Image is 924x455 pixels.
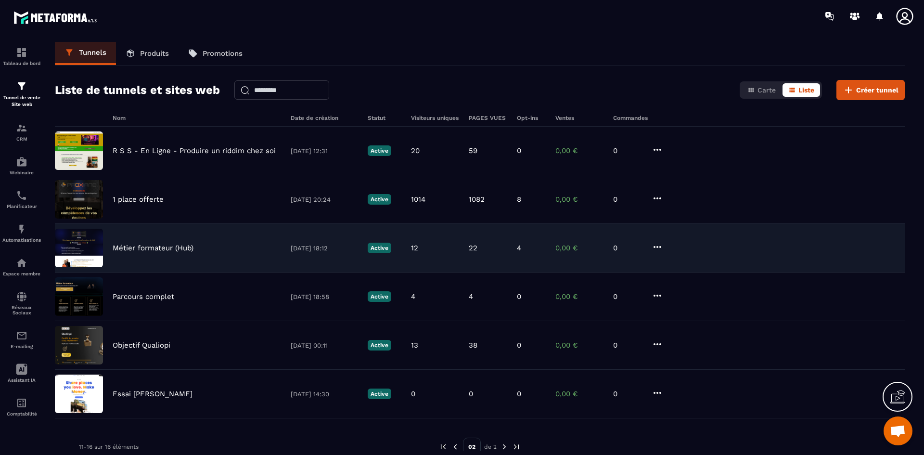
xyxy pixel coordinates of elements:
[16,156,27,168] img: automations
[113,244,193,252] p: Métier formateur (Hub)
[613,390,642,398] p: 0
[291,115,358,121] h6: Date de création
[79,48,106,57] p: Tunnels
[517,146,521,155] p: 0
[555,195,603,204] p: 0,00 €
[16,80,27,92] img: formation
[368,243,391,253] p: Active
[2,284,41,323] a: social-networksocial-networkRéseaux Sociaux
[500,442,509,451] img: next
[16,223,27,235] img: automations
[2,170,41,175] p: Webinaire
[469,390,473,398] p: 0
[613,146,642,155] p: 0
[613,115,648,121] h6: Commandes
[2,136,41,142] p: CRM
[2,182,41,216] a: schedulerschedulerPlanificateur
[2,237,41,243] p: Automatisations
[179,42,252,65] a: Promotions
[469,292,473,301] p: 4
[836,80,905,100] button: Créer tunnel
[16,397,27,409] img: accountant
[555,244,603,252] p: 0,00 €
[469,244,477,252] p: 22
[16,122,27,134] img: formation
[798,86,814,94] span: Liste
[2,204,41,209] p: Planificateur
[517,292,521,301] p: 0
[291,196,358,203] p: [DATE] 20:24
[757,86,776,94] span: Carte
[469,341,477,350] p: 38
[55,375,103,413] img: image
[113,195,164,204] p: 1 place offerte
[140,49,169,58] p: Produits
[2,390,41,424] a: accountantaccountantComptabilité
[517,244,521,252] p: 4
[742,83,782,97] button: Carte
[55,131,103,170] img: image
[79,443,139,450] p: 11-16 sur 16 éléments
[55,326,103,364] img: image
[55,229,103,267] img: image
[368,340,391,351] p: Active
[411,390,415,398] p: 0
[2,377,41,383] p: Assistant IA
[113,341,170,350] p: Objectif Qualiopi
[113,292,174,301] p: Parcours complet
[291,147,358,155] p: [DATE] 12:31
[411,146,420,155] p: 20
[368,115,401,121] h6: Statut
[517,390,521,398] p: 0
[116,42,179,65] a: Produits
[2,411,41,416] p: Comptabilité
[291,342,358,349] p: [DATE] 00:11
[16,330,27,341] img: email
[512,442,521,451] img: next
[2,73,41,115] a: formationformationTunnel de vente Site web
[368,145,391,156] p: Active
[16,291,27,302] img: social-network
[613,195,642,204] p: 0
[2,344,41,349] p: E-mailing
[613,341,642,350] p: 0
[411,115,459,121] h6: Visiteurs uniques
[291,293,358,300] p: [DATE] 18:58
[469,115,507,121] h6: PAGES VUES
[113,390,192,398] p: Essai [PERSON_NAME]
[555,390,603,398] p: 0,00 €
[783,83,820,97] button: Liste
[2,39,41,73] a: formationformationTableau de bord
[203,49,243,58] p: Promotions
[16,257,27,269] img: automations
[291,245,358,252] p: [DATE] 18:12
[2,250,41,284] a: automationsautomationsEspace membre
[2,305,41,315] p: Réseaux Sociaux
[368,389,391,399] p: Active
[55,42,116,65] a: Tunnels
[517,115,546,121] h6: Opt-ins
[16,47,27,58] img: formation
[13,9,100,26] img: logo
[613,292,642,301] p: 0
[411,195,425,204] p: 1014
[411,292,415,301] p: 4
[613,244,642,252] p: 0
[2,356,41,390] a: Assistant IA
[517,341,521,350] p: 0
[368,194,391,205] p: Active
[555,292,603,301] p: 0,00 €
[484,443,497,451] p: de 2
[2,216,41,250] a: automationsautomationsAutomatisations
[555,146,603,155] p: 0,00 €
[469,195,485,204] p: 1082
[2,94,41,108] p: Tunnel de vente Site web
[439,442,448,451] img: prev
[2,115,41,149] a: formationformationCRM
[55,180,103,219] img: image
[368,291,391,302] p: Active
[2,61,41,66] p: Tableau de bord
[113,115,281,121] h6: Nom
[2,323,41,356] a: emailemailE-mailing
[2,271,41,276] p: Espace membre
